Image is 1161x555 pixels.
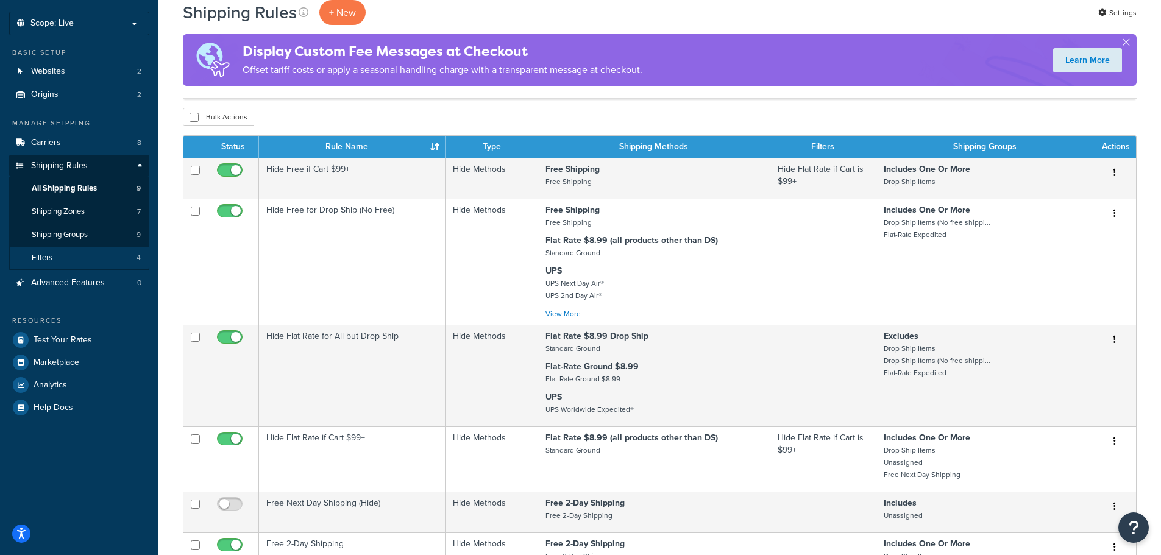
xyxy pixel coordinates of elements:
[9,247,149,269] li: Filters
[9,177,149,200] a: All Shipping Rules 9
[884,217,990,240] small: Drop Ship Items (No free shippi... Flat-Rate Expedited
[32,253,52,263] span: Filters
[9,60,149,83] li: Websites
[31,138,61,148] span: Carriers
[9,83,149,106] li: Origins
[545,247,600,258] small: Standard Ground
[884,343,990,378] small: Drop Ship Items Drop Ship Items (No free shippi... Flat-Rate Expedited
[884,510,923,521] small: Unassigned
[259,158,446,199] td: Hide Free if Cart $99+
[545,217,592,228] small: Free Shipping
[259,136,446,158] th: Rule Name : activate to sort column ascending
[545,264,562,277] strong: UPS
[243,41,642,62] h4: Display Custom Fee Messages at Checkout
[9,224,149,246] a: Shipping Groups 9
[137,66,141,77] span: 2
[9,177,149,200] li: All Shipping Rules
[9,200,149,223] a: Shipping Zones 7
[876,136,1093,158] th: Shipping Groups
[31,278,105,288] span: Advanced Features
[34,335,92,345] span: Test Your Rates
[259,426,446,492] td: Hide Flat Rate if Cart $99+
[1098,4,1137,21] a: Settings
[9,329,149,351] a: Test Your Rates
[446,158,538,199] td: Hide Methods
[545,497,625,509] strong: Free 2-Day Shipping
[884,497,917,509] strong: Includes
[30,18,74,29] span: Scope: Live
[545,510,612,521] small: Free 2-Day Shipping
[9,48,149,58] div: Basic Setup
[545,391,562,403] strong: UPS
[137,138,141,148] span: 8
[207,136,259,158] th: Status
[183,108,254,126] button: Bulk Actions
[259,199,446,325] td: Hide Free for Drop Ship (No Free)
[137,278,141,288] span: 0
[137,253,141,263] span: 4
[884,330,918,342] strong: Excludes
[9,60,149,83] a: Websites 2
[545,203,600,216] strong: Free Shipping
[545,278,604,301] small: UPS Next Day Air® UPS 2nd Day Air®
[9,316,149,326] div: Resources
[243,62,642,79] p: Offset tariff costs or apply a seasonal handling charge with a transparent message at checkout.
[34,358,79,368] span: Marketplace
[137,230,141,240] span: 9
[9,224,149,246] li: Shipping Groups
[9,397,149,419] a: Help Docs
[9,247,149,269] a: Filters 4
[34,403,73,413] span: Help Docs
[259,325,446,426] td: Hide Flat Rate for All but Drop Ship
[538,136,770,158] th: Shipping Methods
[545,234,718,247] strong: Flat Rate $8.99 (all products other than DS)
[31,90,59,100] span: Origins
[9,132,149,154] a: Carriers 8
[32,230,88,240] span: Shipping Groups
[32,183,97,194] span: All Shipping Rules
[446,136,538,158] th: Type
[884,445,960,480] small: Drop Ship Items Unassigned Free Next Day Shipping
[1118,512,1149,543] button: Open Resource Center
[183,34,243,86] img: duties-banner-06bc72dcb5fe05cb3f9472aba00be2ae8eb53ab6f0d8bb03d382ba314ac3c341.png
[446,426,538,492] td: Hide Methods
[545,330,648,342] strong: Flat Rate $8.99 Drop Ship
[1053,48,1122,72] a: Learn More
[9,374,149,396] li: Analytics
[9,155,149,177] a: Shipping Rules
[770,136,877,158] th: Filters
[9,155,149,270] li: Shipping Rules
[446,325,538,426] td: Hide Methods
[1093,136,1136,158] th: Actions
[9,272,149,294] a: Advanced Features 0
[545,537,625,550] strong: Free 2-Day Shipping
[9,352,149,373] a: Marketplace
[545,373,620,384] small: Flat-Rate Ground $8.99
[884,537,970,550] strong: Includes One Or More
[34,380,67,391] span: Analytics
[9,132,149,154] li: Carriers
[137,183,141,194] span: 9
[9,272,149,294] li: Advanced Features
[884,163,970,175] strong: Includes One Or More
[545,360,639,373] strong: Flat-Rate Ground $8.99
[183,1,297,24] h1: Shipping Rules
[545,163,600,175] strong: Free Shipping
[9,83,149,106] a: Origins 2
[545,445,600,456] small: Standard Ground
[446,492,538,532] td: Hide Methods
[32,207,85,217] span: Shipping Zones
[137,207,141,217] span: 7
[545,431,718,444] strong: Flat Rate $8.99 (all products other than DS)
[545,343,600,354] small: Standard Ground
[446,199,538,325] td: Hide Methods
[9,118,149,129] div: Manage Shipping
[9,200,149,223] li: Shipping Zones
[545,404,634,415] small: UPS Worldwide Expedited®
[31,66,65,77] span: Websites
[31,161,88,171] span: Shipping Rules
[884,203,970,216] strong: Includes One Or More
